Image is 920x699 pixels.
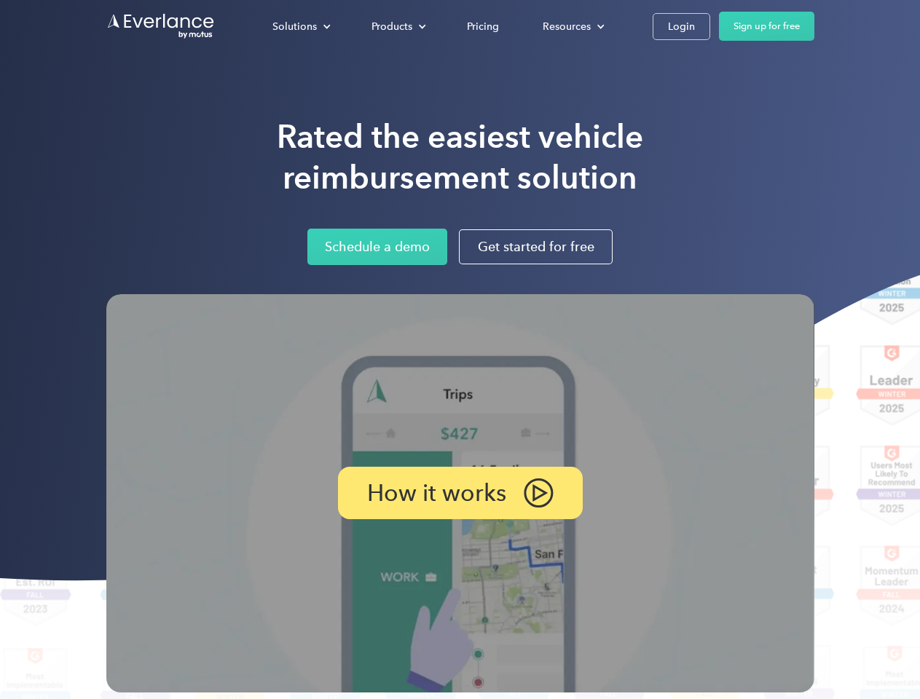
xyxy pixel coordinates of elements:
[357,14,438,39] div: Products
[459,229,613,264] a: Get started for free
[467,17,499,36] div: Pricing
[277,116,643,198] h1: Rated the easiest vehicle reimbursement solution
[367,484,506,502] p: How it works
[653,13,710,40] a: Login
[719,12,814,41] a: Sign up for free
[258,14,342,39] div: Solutions
[272,17,317,36] div: Solutions
[668,17,695,36] div: Login
[528,14,616,39] div: Resources
[452,14,514,39] a: Pricing
[307,229,447,265] a: Schedule a demo
[371,17,412,36] div: Products
[543,17,591,36] div: Resources
[106,12,216,40] a: Go to homepage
